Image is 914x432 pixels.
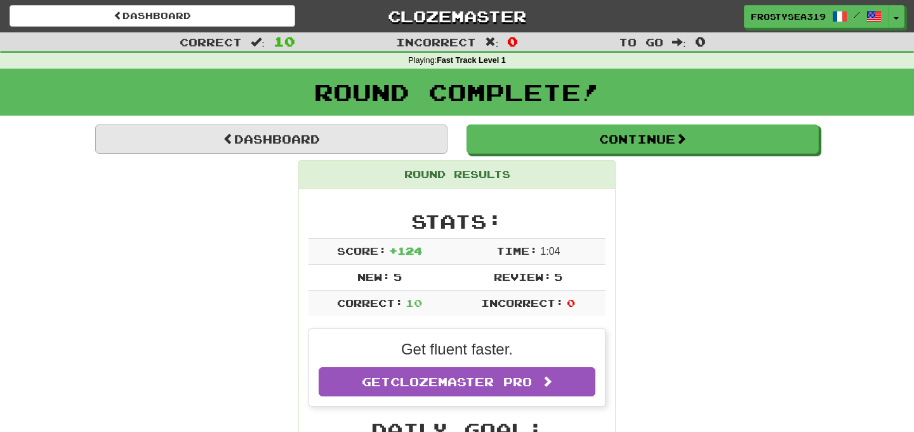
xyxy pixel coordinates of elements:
[337,245,387,257] span: Score:
[540,246,560,257] span: 1 : 0 4
[357,271,390,283] span: New:
[251,37,265,48] span: :
[390,375,532,389] span: Clozemaster Pro
[672,37,686,48] span: :
[567,297,575,309] span: 0
[619,36,663,48] span: To go
[467,125,819,154] button: Continue
[337,297,403,309] span: Correct:
[744,5,889,28] a: FrostySea319 /
[308,211,606,232] h2: Stats:
[481,297,564,309] span: Incorrect:
[396,36,476,48] span: Incorrect
[319,367,595,396] a: GetClozemaster Pro
[496,245,538,257] span: Time:
[406,297,422,309] span: 10
[299,161,615,189] div: Round Results
[95,125,447,154] a: Dashboard
[554,271,562,283] span: 5
[180,36,242,48] span: Correct
[389,245,422,257] span: + 124
[695,34,706,49] span: 0
[10,5,295,27] a: Dashboard
[485,37,499,48] span: :
[319,339,595,360] p: Get fluent faster.
[314,5,600,27] a: Clozemaster
[394,271,402,283] span: 5
[751,11,826,22] span: FrostySea319
[494,271,552,283] span: Review:
[437,56,506,65] strong: Fast Track Level 1
[4,79,910,105] h1: Round Complete!
[274,34,295,49] span: 10
[507,34,518,49] span: 0
[854,10,860,19] span: /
